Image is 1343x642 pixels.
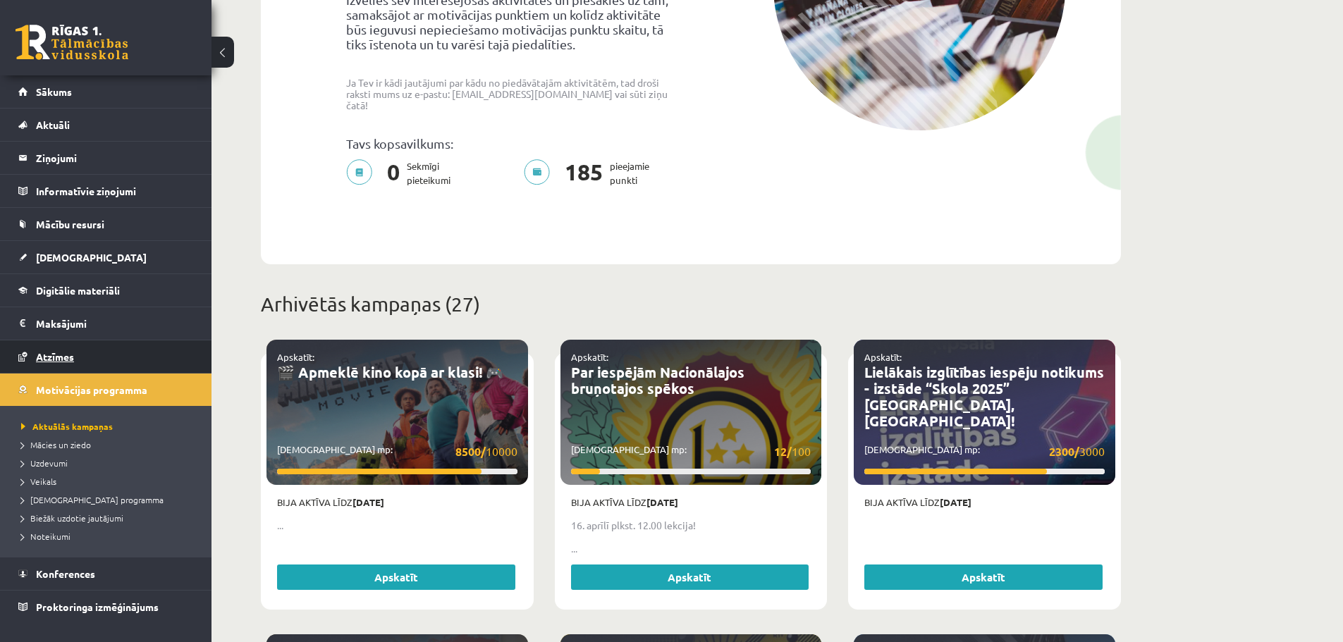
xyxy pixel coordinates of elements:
a: Apskatīt: [571,351,608,363]
span: 185 [558,159,610,187]
a: [DEMOGRAPHIC_DATA] programma [21,493,197,506]
a: Informatīvie ziņojumi [18,175,194,207]
a: Atzīmes [18,340,194,373]
a: Par iespējām Nacionālajos bruņotajos spēkos [571,363,744,397]
a: 🎬 Apmeklē kino kopā ar klasi! 🎮 [277,363,503,381]
a: Aktuāli [18,109,194,141]
a: Maksājumi [18,307,194,340]
legend: Ziņojumi [36,142,194,174]
span: Aktuāli [36,118,70,131]
span: Motivācijas programma [36,383,147,396]
p: pieejamie punkti [524,159,658,187]
a: [DEMOGRAPHIC_DATA] [18,241,194,273]
a: Mācību resursi [18,208,194,240]
span: [DEMOGRAPHIC_DATA] programma [21,494,164,505]
a: Apskatīt [277,564,515,590]
p: Arhivētās kampaņas (27) [261,290,1121,319]
p: ... [571,541,811,556]
strong: [DATE] [940,496,971,508]
span: Atzīmes [36,350,74,363]
strong: 16. aprīlī plkst. 12.00 lekcija! [571,519,696,531]
a: Proktoringa izmēģinājums [18,591,194,623]
a: Rīgas 1. Tālmācības vidusskola [16,25,128,60]
span: Digitālie materiāli [36,284,120,297]
p: Bija aktīva līdz [864,495,1105,510]
p: [DEMOGRAPHIC_DATA] mp: [864,443,1105,460]
p: [DEMOGRAPHIC_DATA] mp: [571,443,811,460]
a: Konferences [18,557,194,590]
strong: [DATE] [646,496,678,508]
a: Digitālie materiāli [18,274,194,307]
a: Mācies un ziedo [21,438,197,451]
a: Motivācijas programma [18,374,194,406]
a: Apskatīt [571,564,809,590]
span: Noteikumi [21,531,70,542]
p: ... [277,518,517,533]
span: Aktuālās kampaņas [21,421,113,432]
legend: Informatīvie ziņojumi [36,175,194,207]
a: Veikals [21,475,197,488]
span: 0 [380,159,407,187]
a: Biežāk uzdotie jautājumi [21,512,197,524]
span: Veikals [21,476,56,487]
p: Ja Tev ir kādi jautājumi par kādu no piedāvātajām aktivitātēm, tad droši raksti mums uz e-pastu: ... [346,77,680,111]
p: Tavs kopsavilkums: [346,136,680,151]
a: Noteikumi [21,530,197,543]
span: 3000 [1049,443,1105,460]
a: Apskatīt: [277,351,314,363]
span: [DEMOGRAPHIC_DATA] [36,251,147,264]
a: Uzdevumi [21,457,197,469]
p: Sekmīgi pieteikumi [346,159,459,187]
span: Konferences [36,567,95,580]
p: [DEMOGRAPHIC_DATA] mp: [277,443,517,460]
span: Sākums [36,85,72,98]
span: Mācību resursi [36,218,104,230]
legend: Maksājumi [36,307,194,340]
a: Apskatīt: [864,351,902,363]
span: Uzdevumi [21,457,68,469]
strong: 8500/ [455,444,486,459]
span: Biežāk uzdotie jautājumi [21,512,123,524]
a: Apskatīt [864,564,1103,590]
strong: 12/ [774,444,792,459]
span: Proktoringa izmēģinājums [36,600,159,613]
strong: 2300/ [1049,444,1079,459]
a: Sākums [18,75,194,108]
p: Bija aktīva līdz [571,495,811,510]
a: Ziņojumi [18,142,194,174]
a: Lielākais izglītības iespēju notikums - izstāde “Skola 2025” [GEOGRAPHIC_DATA], [GEOGRAPHIC_DATA]! [864,363,1104,430]
a: Aktuālās kampaņas [21,420,197,433]
span: 100 [774,443,811,460]
span: 10000 [455,443,517,460]
span: Mācies un ziedo [21,439,91,450]
strong: [DATE] [352,496,384,508]
p: Bija aktīva līdz [277,495,517,510]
